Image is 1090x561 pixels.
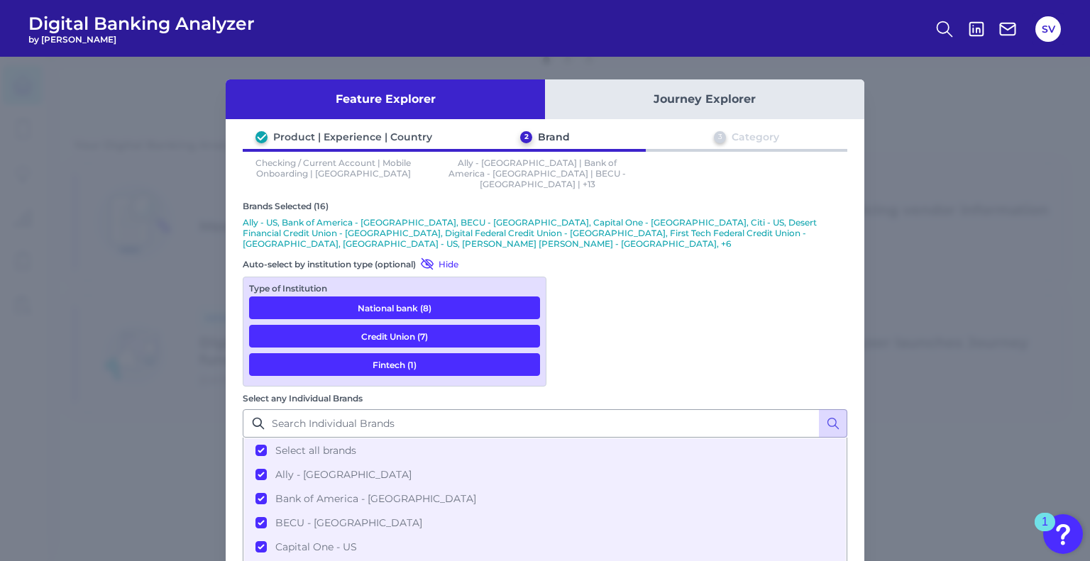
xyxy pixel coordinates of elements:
[275,492,476,505] span: Bank of America - [GEOGRAPHIC_DATA]
[273,130,432,143] div: Product | Experience | Country
[249,353,540,376] button: Fintech (1)
[244,511,846,535] button: BECU - [GEOGRAPHIC_DATA]
[249,296,540,319] button: National bank (8)
[243,409,847,438] input: Search Individual Brands
[244,462,846,487] button: Ally - [GEOGRAPHIC_DATA]
[275,468,412,481] span: Ally - [GEOGRAPHIC_DATA]
[545,79,864,119] button: Journey Explorer
[714,131,726,143] div: 3
[1042,522,1048,540] div: 1
[244,535,846,559] button: Capital One - US
[732,130,779,143] div: Category
[249,325,540,348] button: Credit Union (7)
[243,157,424,189] p: Checking / Current Account | Mobile Onboarding | [GEOGRAPHIC_DATA]
[243,217,847,249] p: Ally - US, Bank of America - [GEOGRAPHIC_DATA], BECU - [GEOGRAPHIC_DATA], Capital One - [GEOGRAPH...
[28,34,255,45] span: by [PERSON_NAME]
[243,393,363,404] label: Select any Individual Brands
[244,487,846,511] button: Bank of America - [GEOGRAPHIC_DATA]
[244,438,846,462] button: Select all brands
[275,540,357,553] span: Capital One - US
[249,283,540,294] div: Type of Institution
[275,444,356,457] span: Select all brands
[538,130,570,143] div: Brand
[1043,514,1083,554] button: Open Resource Center, 1 new notification
[243,257,546,271] div: Auto-select by institution type (optional)
[28,13,255,34] span: Digital Banking Analyzer
[520,131,532,143] div: 2
[243,201,847,211] div: Brands Selected (16)
[447,157,629,189] p: Ally - [GEOGRAPHIC_DATA] | Bank of America - [GEOGRAPHIC_DATA] | BECU - [GEOGRAPHIC_DATA] | +13
[1035,16,1061,42] button: SV
[275,516,422,529] span: BECU - [GEOGRAPHIC_DATA]
[416,257,458,271] button: Hide
[226,79,545,119] button: Feature Explorer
